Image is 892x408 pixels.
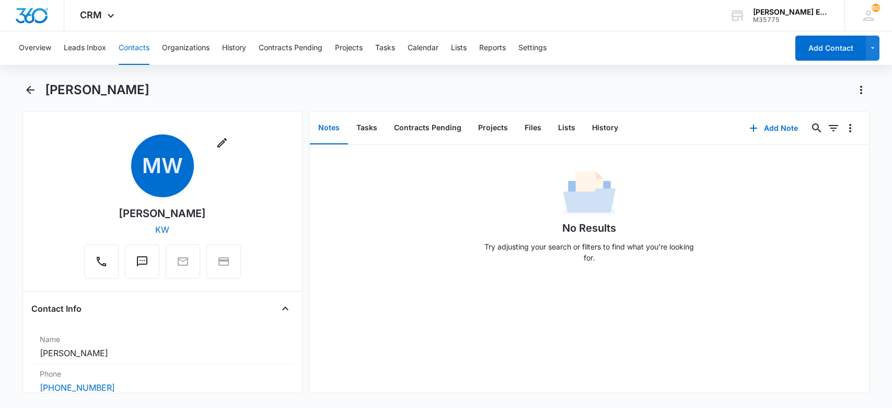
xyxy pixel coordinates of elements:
div: Phone[PHONE_NUMBER] [31,364,294,399]
button: Contracts Pending [259,31,322,65]
h1: [PERSON_NAME] [45,82,149,98]
button: Call [84,244,119,279]
button: Settings [518,31,547,65]
button: Overview [19,31,51,65]
img: No Data [563,168,616,220]
button: History [584,112,627,144]
span: 60 [872,4,880,12]
button: Projects [335,31,363,65]
div: account id [753,16,829,24]
div: Name[PERSON_NAME] [31,330,294,364]
h1: No Results [562,220,616,236]
button: Back [22,82,39,98]
button: Contacts [119,31,149,65]
button: Text [125,244,159,279]
button: Tasks [348,112,386,144]
h4: Contact Info [31,302,82,315]
button: Lists [550,112,584,144]
label: Name [40,334,286,345]
div: notifications count [872,4,880,12]
a: Call [84,260,119,269]
label: Phone [40,368,286,379]
button: Reports [479,31,506,65]
div: [PERSON_NAME] [119,206,206,221]
button: Leads Inbox [64,31,106,65]
button: Overflow Menu [842,120,859,137]
button: Files [516,112,550,144]
span: MW [131,134,194,197]
button: Add Contact [795,36,866,61]
button: Organizations [162,31,210,65]
span: CRM [80,9,102,20]
p: Try adjusting your search or filters to find what you’re looking for. [480,241,699,263]
button: Add Note [739,116,808,141]
button: History [222,31,246,65]
button: Close [277,300,294,317]
div: account name [753,8,829,16]
button: Projects [470,112,516,144]
button: Search... [808,120,825,137]
button: Contracts Pending [386,112,470,144]
a: Text [125,260,159,269]
dd: [PERSON_NAME] [40,347,286,359]
button: Calendar [408,31,438,65]
button: Filters [825,120,842,137]
a: [PHONE_NUMBER] [40,381,115,394]
a: KW [155,224,169,235]
button: Tasks [375,31,395,65]
button: Lists [451,31,467,65]
button: Actions [853,82,870,98]
button: Notes [310,112,348,144]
